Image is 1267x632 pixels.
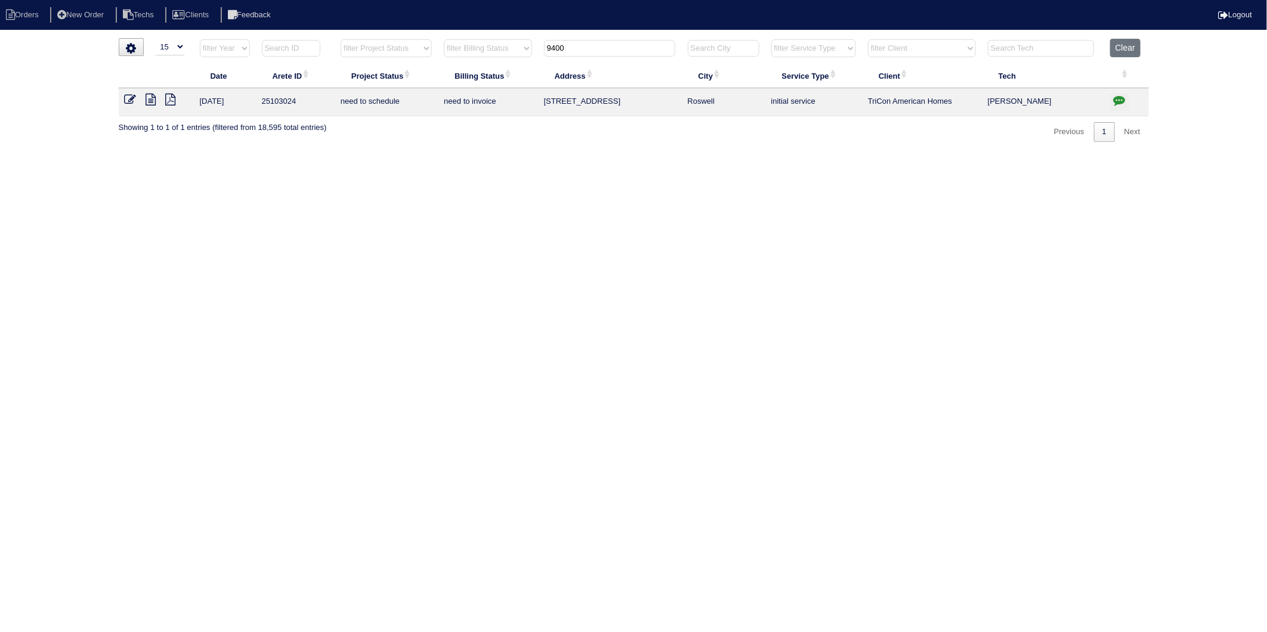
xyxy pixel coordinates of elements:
li: Feedback [221,7,280,23]
td: Roswell [682,88,765,116]
a: Clients [165,10,218,19]
td: initial service [765,88,862,116]
th: Arete ID: activate to sort column ascending [256,63,335,88]
th: Date [194,63,256,88]
input: Search ID [262,40,320,57]
input: Search Tech [988,40,1094,57]
td: need to invoice [438,88,537,116]
th: City: activate to sort column ascending [682,63,765,88]
a: Next [1116,122,1149,142]
li: Techs [116,7,163,23]
td: need to schedule [335,88,438,116]
button: Clear [1110,39,1141,57]
th: Address: activate to sort column ascending [538,63,682,88]
a: New Order [50,10,113,19]
th: Client: activate to sort column ascending [862,63,982,88]
li: Clients [165,7,218,23]
li: New Order [50,7,113,23]
th: Project Status: activate to sort column ascending [335,63,438,88]
th: Billing Status: activate to sort column ascending [438,63,537,88]
td: 25103024 [256,88,335,116]
td: [STREET_ADDRESS] [538,88,682,116]
a: Previous [1046,122,1093,142]
input: Search Address [544,40,675,57]
th: Tech [982,63,1104,88]
a: Logout [1218,10,1252,19]
td: [DATE] [194,88,256,116]
input: Search City [688,40,759,57]
td: [PERSON_NAME] [982,88,1104,116]
a: Techs [116,10,163,19]
a: 1 [1094,122,1115,142]
td: TriCon American Homes [862,88,982,116]
th: : activate to sort column ascending [1104,63,1149,88]
th: Service Type: activate to sort column ascending [765,63,862,88]
div: Showing 1 to 1 of 1 entries (filtered from 18,595 total entries) [119,116,327,133]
